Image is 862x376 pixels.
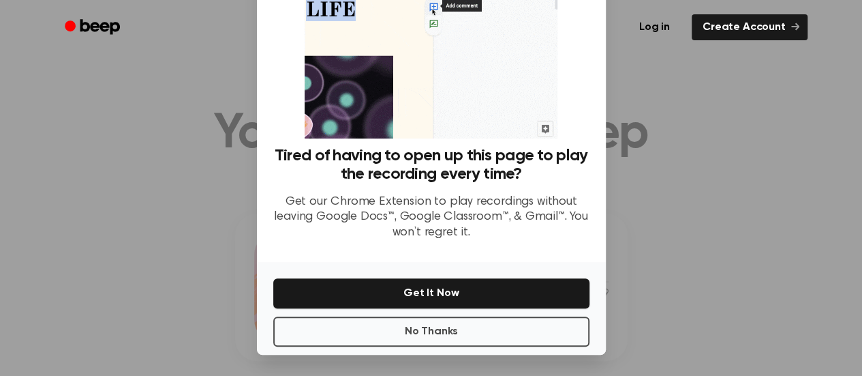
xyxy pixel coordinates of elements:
button: Get It Now [273,278,589,308]
a: Create Account [692,14,807,40]
p: Get our Chrome Extension to play recordings without leaving Google Docs™, Google Classroom™, & Gm... [273,194,589,241]
h3: Tired of having to open up this page to play the recording every time? [273,147,589,184]
a: Log in [626,12,683,43]
a: Beep [55,14,132,41]
button: No Thanks [273,317,589,347]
